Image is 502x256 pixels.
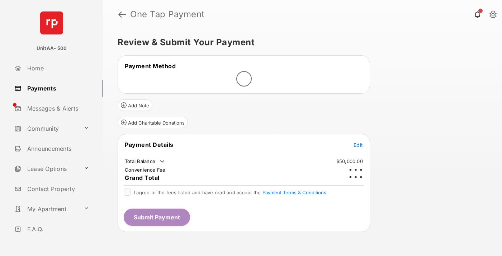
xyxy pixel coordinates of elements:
[118,38,482,47] h5: Review & Submit Your Payment
[125,174,160,181] span: Grand Total
[125,62,176,70] span: Payment Method
[124,158,166,165] td: Total Balance
[125,141,174,148] span: Payment Details
[130,10,205,19] strong: One Tap Payment
[354,141,363,148] button: Edit
[37,45,67,52] p: UnitAA- 500
[134,190,326,195] span: I agree to the fees listed and have read and accept the
[118,99,152,111] button: Add Note
[11,160,81,177] a: Lease Options
[354,142,363,148] span: Edit
[262,190,326,195] button: I agree to the fees listed and have read and accept the
[124,209,190,226] button: Submit Payment
[118,117,188,128] button: Add Charitable Donations
[11,200,81,218] a: My Apartment
[11,180,103,197] a: Contact Property
[11,120,81,137] a: Community
[124,167,166,173] td: Convenience Fee
[11,220,103,238] a: F.A.Q.
[40,11,63,34] img: svg+xml;base64,PHN2ZyB4bWxucz0iaHR0cDovL3d3dy53My5vcmcvMjAwMC9zdmciIHdpZHRoPSI2NCIgaGVpZ2h0PSI2NC...
[336,158,363,164] td: $50,000.00
[11,140,103,157] a: Announcements
[11,100,103,117] a: Messages & Alerts
[11,80,103,97] a: Payments
[11,60,103,77] a: Home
